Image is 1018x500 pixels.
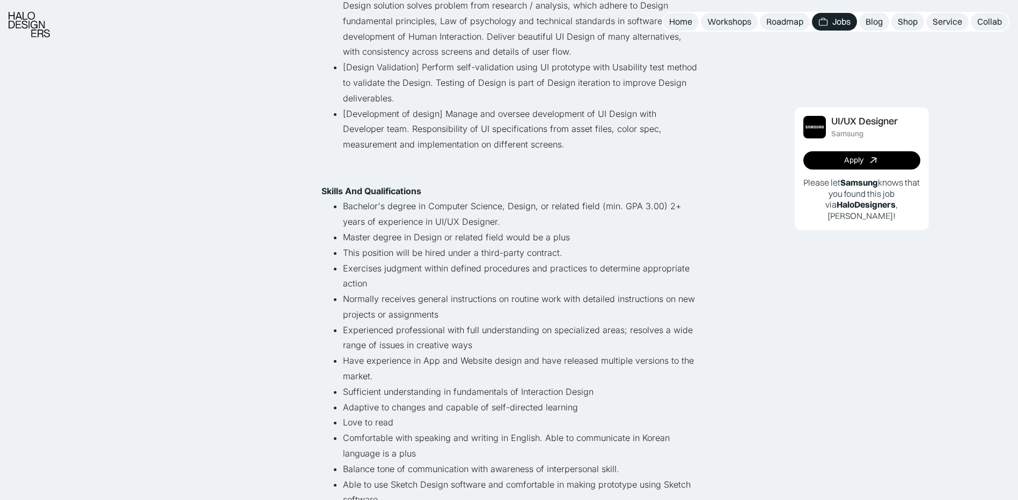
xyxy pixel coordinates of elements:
[343,245,697,261] li: This position will be hired under a third-party contract.
[971,13,1008,31] a: Collab
[812,13,857,31] a: Jobs
[343,384,697,400] li: Sufficient understanding in fundamentals of Interaction Design
[343,461,697,477] li: Balance tone of communication with awareness of interpersonal skill.
[859,13,889,31] a: Blog
[837,200,896,210] b: HaloDesigners
[669,16,692,27] div: Home
[926,13,969,31] a: Service
[343,261,697,292] li: Exercises judgment within defined procedures and practices to determine appropriate action
[840,177,878,188] b: Samsung
[343,322,697,354] li: Experienced professional with full understanding on specialized areas; resolves a wide range of i...
[663,13,699,31] a: Home
[831,116,898,127] div: UI/UX Designer
[977,16,1002,27] div: Collab
[343,291,697,322] li: Normally receives general instructions on routine work with detailed instructions on new projects...
[832,16,851,27] div: Jobs
[343,230,697,245] li: Master degree in Design or related field would be a plus
[343,353,697,384] li: Have experience in App and Website design and have released multiple versions to the market.
[803,116,826,138] img: Job Image
[343,430,697,461] li: Comfortable with speaking and writing in English. Able to communicate in Korean language is a plus
[343,415,697,430] li: Love to read
[321,186,421,196] strong: Skills And Qualifications
[766,16,803,27] div: Roadmap
[803,151,920,170] a: Apply
[891,13,924,31] a: Shop
[343,198,697,230] li: Bachelor's degree in Computer Science, Design, or related field (min. GPA 3.00) 2+ years of exper...
[844,156,863,165] div: Apply
[343,400,697,415] li: Adaptive to changes and capable of self-directed learning
[803,177,920,222] p: Please let knows that you found this job via , [PERSON_NAME]!
[831,129,863,138] div: Samsung
[343,60,697,106] li: [Design Validation] Perform self-validation using UI prototype with Usability test method to vali...
[760,13,810,31] a: Roadmap
[343,106,697,183] li: [Development of design] Manage and oversee development of UI Design with Developer team. Responsi...
[866,16,883,27] div: Blog
[707,16,751,27] div: Workshops
[898,16,918,27] div: Shop
[933,16,962,27] div: Service
[701,13,758,31] a: Workshops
